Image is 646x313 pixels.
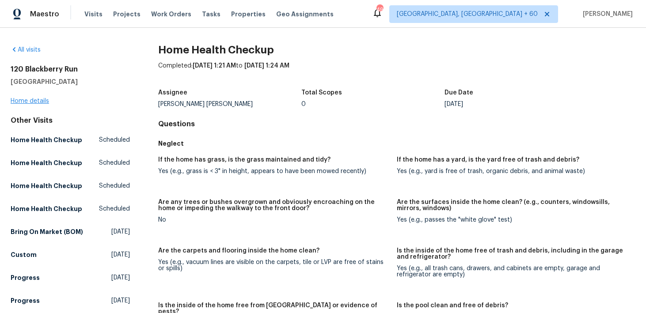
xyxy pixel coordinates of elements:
h5: If the home has grass, is the grass maintained and tidy? [158,157,331,163]
div: Yes (e.g., grass is < 3" in height, appears to have been mowed recently) [158,168,390,174]
span: Geo Assignments [276,10,334,19]
h5: Home Health Checkup [11,136,82,144]
h5: [GEOGRAPHIC_DATA] [11,77,130,86]
h2: Home Health Checkup [158,45,635,54]
div: Yes (e.g., passes the "white glove" test) [397,217,628,223]
span: [PERSON_NAME] [579,10,633,19]
span: Projects [113,10,141,19]
span: [DATE] [111,296,130,305]
a: Progress[DATE] [11,270,130,286]
span: Tasks [202,11,220,17]
span: [DATE] [111,227,130,236]
h5: Are any trees or bushes overgrown and obviously encroaching on the home or impeding the walkway t... [158,199,390,211]
h5: Home Health Checkup [11,158,82,167]
div: 0 [301,101,445,107]
h5: Custom [11,250,37,259]
h5: Are the carpets and flooring inside the home clean? [158,248,319,254]
a: All visits [11,47,41,53]
span: [DATE] 1:21 AM [193,63,236,69]
a: Bring On Market (BOM)[DATE] [11,224,130,240]
div: Yes (e.g., all trash cans, drawers, and cabinets are empty, garage and refrigerator are empty) [397,265,628,278]
span: Work Orders [151,10,191,19]
h4: Questions [158,120,635,128]
a: Home Health CheckupScheduled [11,155,130,171]
a: Home details [11,98,49,104]
span: Properties [231,10,266,19]
h5: Assignee [158,90,187,96]
a: Home Health CheckupScheduled [11,132,130,148]
span: [DATE] [111,250,130,259]
span: Scheduled [99,136,130,144]
div: [PERSON_NAME] [PERSON_NAME] [158,101,301,107]
h5: Progress [11,296,40,305]
span: Visits [84,10,103,19]
span: Maestro [30,10,59,19]
h5: Neglect [158,139,635,148]
h5: Is the pool clean and free of debris? [397,302,508,309]
div: 492 [376,5,383,14]
a: Progress[DATE] [11,293,130,309]
a: Custom[DATE] [11,247,130,263]
div: [DATE] [445,101,588,107]
span: [DATE] 1:24 AM [244,63,289,69]
h5: Progress [11,273,40,282]
div: Completed: to [158,61,635,84]
h5: Due Date [445,90,473,96]
h2: 120 Blackberry Run [11,65,130,74]
a: Home Health CheckupScheduled [11,178,130,194]
h5: Home Health Checkup [11,204,82,213]
div: No [158,217,390,223]
h5: Home Health Checkup [11,181,82,190]
span: [DATE] [111,273,130,282]
span: [GEOGRAPHIC_DATA], [GEOGRAPHIC_DATA] + 60 [397,10,538,19]
h5: If the home has a yard, is the yard free of trash and debris? [397,157,579,163]
h5: Bring On Market (BOM) [11,227,83,236]
a: Home Health CheckupScheduled [11,201,130,217]
div: Yes (e.g., vacuum lines are visible on the carpets, tile or LVP are free of stains or spills) [158,259,390,272]
h5: Are the surfaces inside the home clean? (e.g., counters, windowsills, mirrors, windows) [397,199,628,211]
span: Scheduled [99,158,130,167]
h5: Total Scopes [301,90,342,96]
span: Scheduled [99,204,130,213]
h5: Is the inside of the home free of trash and debris, including in the garage and refrigerator? [397,248,628,260]
div: Yes (e.g., yard is free of trash, organic debris, and animal waste) [397,168,628,174]
span: Scheduled [99,181,130,190]
div: Other Visits [11,116,130,125]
